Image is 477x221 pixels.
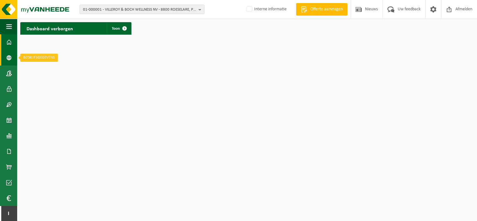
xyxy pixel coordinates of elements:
h2: Dashboard verborgen [20,22,79,34]
span: 01-000001 - VILLEROY & BOCH WELLNESS NV - 8800 ROESELARE, POPULIERSTRAAT 1 [83,5,196,14]
span: Toon [112,27,120,31]
label: Interne informatie [245,5,287,14]
button: 01-000001 - VILLEROY & BOCH WELLNESS NV - 8800 ROESELARE, POPULIERSTRAAT 1 [80,5,204,14]
a: Toon [107,22,131,35]
span: Offerte aanvragen [309,6,344,12]
a: Offerte aanvragen [296,3,347,16]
